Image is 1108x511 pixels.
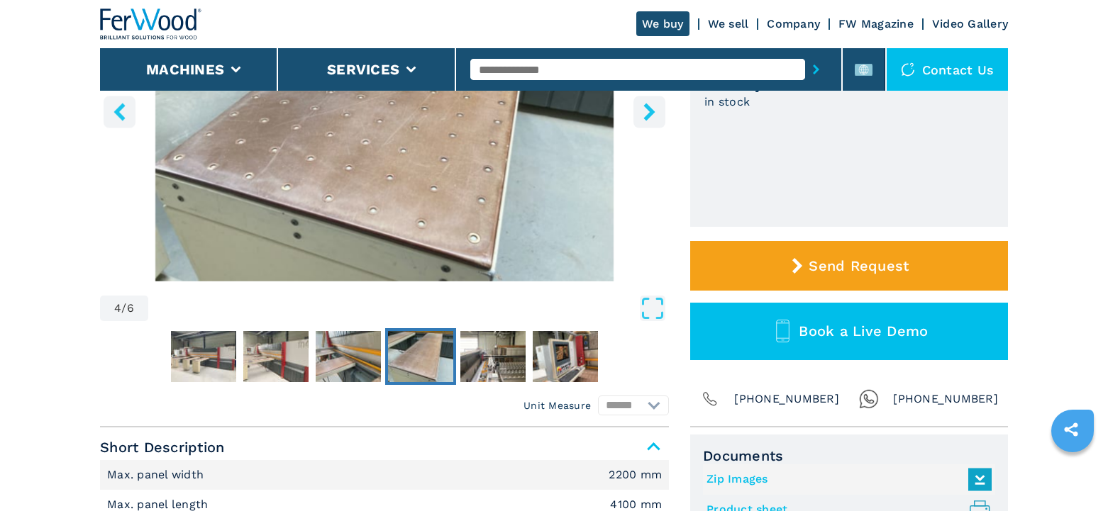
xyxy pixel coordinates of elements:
button: right-button [633,96,665,128]
h3: in stock [704,94,750,110]
button: Services [327,61,399,78]
button: Book a Live Demo [690,303,1008,360]
a: Video Gallery [932,17,1008,30]
span: Documents [703,447,995,464]
em: 4100 mm [610,499,662,510]
img: Contact us [901,62,915,77]
img: Ferwood [100,9,202,40]
img: 270f82c5d99777554bef02804b6b8f7d [533,331,598,382]
button: Open Fullscreen [152,296,665,321]
button: Go to Slide 2 [240,328,311,385]
a: We buy [636,11,689,36]
img: 16e980de3eb8c48024b3595a9376cbf0 [388,331,453,382]
span: [PHONE_NUMBER] [734,389,839,409]
img: Whatsapp [859,389,879,409]
button: Go to Slide 5 [458,328,528,385]
a: sharethis [1053,412,1089,447]
em: 2200 mm [609,469,662,481]
img: Phone [700,389,720,409]
span: 4 [114,303,121,314]
span: 6 [127,303,134,314]
span: Short Description [100,434,669,460]
img: 5a980c64cfdf1d28ba925541086f886b [316,331,381,382]
img: 8595a6c42c708e9fd14e7f583af31b55 [243,331,309,382]
span: Send Request [809,257,909,274]
span: / [121,303,126,314]
button: Go to Slide 4 [385,328,456,385]
a: FW Magazine [838,17,914,30]
a: We sell [708,17,749,30]
em: Unit Measure [523,398,591,412]
p: Max. panel width [107,467,207,483]
span: Book a Live Demo [799,322,928,339]
button: Go to Slide 6 [530,328,601,385]
button: Go to Slide 1 [168,328,239,385]
img: bb49468d04d45e8a5014edeb0fd1a1f6 [460,331,526,382]
button: submit-button [805,53,827,86]
button: left-button [104,96,135,128]
button: Send Request [690,241,1008,291]
nav: Thumbnail Navigation [100,328,669,385]
span: [PHONE_NUMBER] [893,389,998,409]
a: Company [767,17,820,30]
iframe: Chat [1048,447,1097,500]
img: a9f9492f24ed1ba4ad36a58857880f68 [171,331,236,382]
button: Go to Slide 3 [313,328,384,385]
button: Machines [146,61,224,78]
div: Contact us [887,48,1009,91]
a: Zip Images [707,468,985,491]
